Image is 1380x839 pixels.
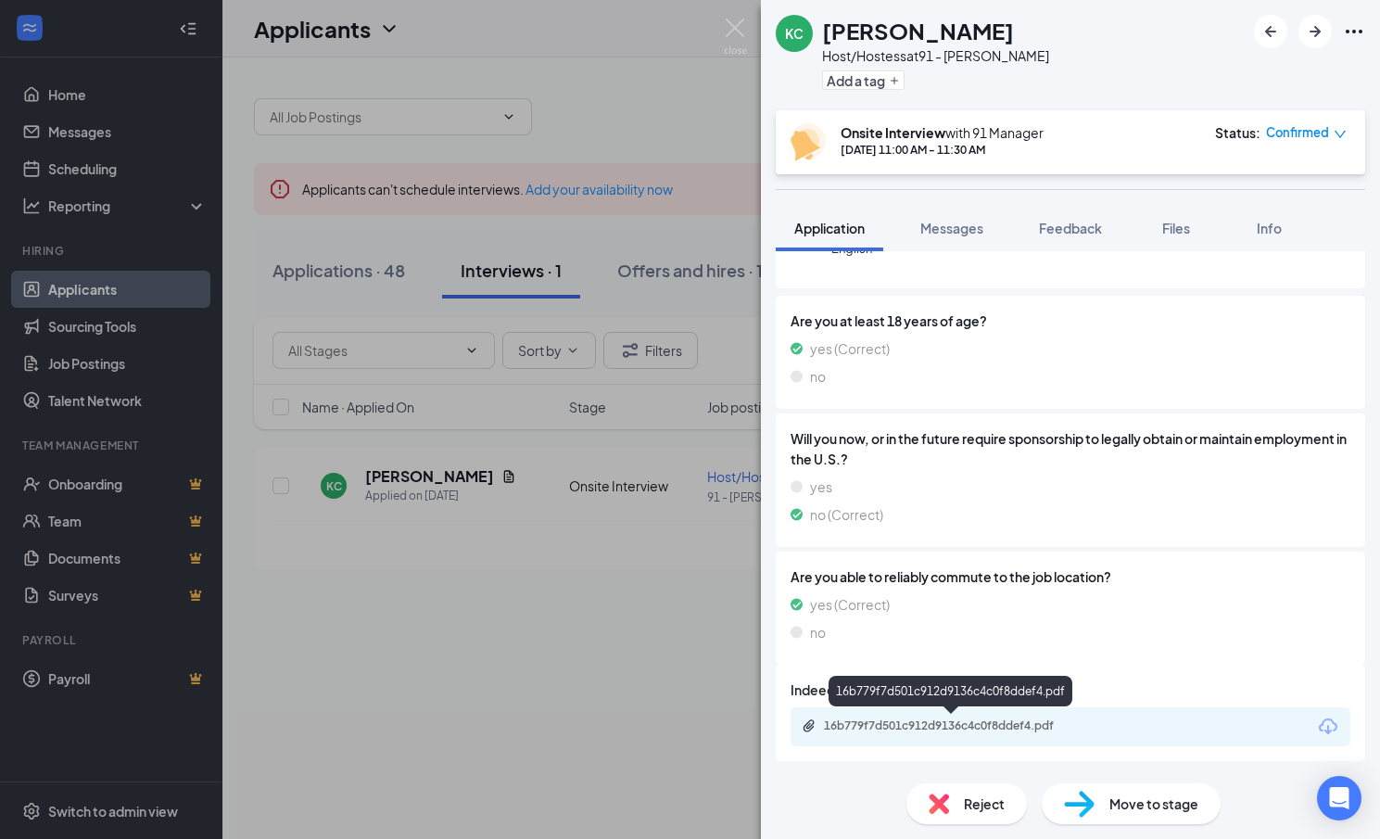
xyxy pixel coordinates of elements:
[791,680,888,700] span: Indeed Resume
[920,220,983,236] span: Messages
[785,24,804,43] div: KC
[810,338,890,359] span: yes (Correct)
[824,718,1083,733] div: 16b779f7d501c912d9136c4c0f8ddef4.pdf
[822,70,905,90] button: PlusAdd a tag
[802,718,817,733] svg: Paperclip
[841,142,1044,158] div: [DATE] 11:00 AM - 11:30 AM
[822,15,1014,46] h1: [PERSON_NAME]
[1162,220,1190,236] span: Files
[1298,15,1332,48] button: ArrowRight
[841,124,945,141] b: Onsite Interview
[791,566,1350,587] span: Are you able to reliably commute to the job location?
[810,366,826,387] span: no
[822,46,1049,65] div: Host/Hostess at 91 - [PERSON_NAME]
[1039,220,1102,236] span: Feedback
[810,622,826,642] span: no
[1334,128,1347,141] span: down
[791,311,1350,331] span: Are you at least 18 years of age?
[810,594,890,615] span: yes (Correct)
[841,123,1044,142] div: with 91 Manager
[1266,123,1329,142] span: Confirmed
[802,718,1102,736] a: Paperclip16b779f7d501c912d9136c4c0f8ddef4.pdf
[1317,716,1339,738] svg: Download
[1109,794,1198,814] span: Move to stage
[810,477,832,497] span: yes
[829,676,1072,706] div: 16b779f7d501c912d9136c4c0f8ddef4.pdf
[810,504,883,525] span: no (Correct)
[1254,15,1287,48] button: ArrowLeftNew
[1304,20,1326,43] svg: ArrowRight
[964,794,1005,814] span: Reject
[1343,20,1365,43] svg: Ellipses
[1317,776,1361,820] div: Open Intercom Messenger
[791,428,1350,469] span: Will you now, or in the future require sponsorship to legally obtain or maintain employment in th...
[1257,220,1282,236] span: Info
[1260,20,1282,43] svg: ArrowLeftNew
[794,220,865,236] span: Application
[889,75,900,86] svg: Plus
[1215,123,1260,142] div: Status :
